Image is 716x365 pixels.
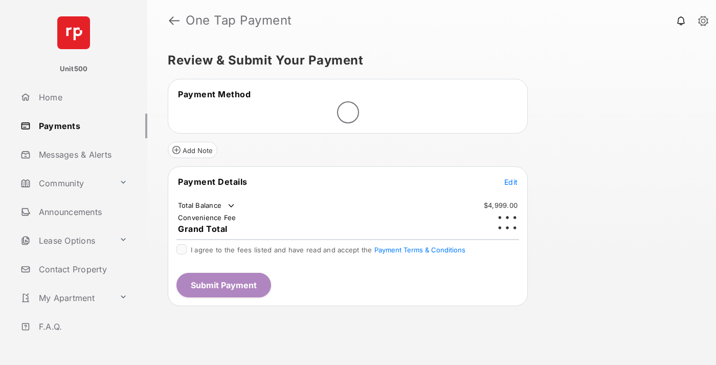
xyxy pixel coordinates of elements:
[178,177,248,187] span: Payment Details
[60,64,88,74] p: Unit500
[168,142,217,158] button: Add Note
[168,54,687,67] h5: Review & Submit Your Payment
[483,201,518,210] td: $4,999.00
[191,246,465,254] span: I agree to the fees listed and have read and accept the
[504,177,518,187] button: Edit
[16,85,147,110] a: Home
[16,200,147,224] a: Announcements
[178,89,251,99] span: Payment Method
[16,257,147,282] a: Contact Property
[177,213,237,222] td: Convenience Fee
[186,14,292,27] strong: One Tap Payment
[16,171,115,196] a: Community
[374,246,465,254] button: I agree to the fees listed and have read and accept the
[16,286,115,310] a: My Apartment
[16,228,115,253] a: Lease Options
[16,314,147,339] a: F.A.Q.
[57,16,90,49] img: svg+xml;base64,PHN2ZyB4bWxucz0iaHR0cDovL3d3dy53My5vcmcvMjAwMC9zdmciIHdpZHRoPSI2NCIgaGVpZ2h0PSI2NC...
[504,178,518,186] span: Edit
[176,273,271,297] button: Submit Payment
[177,201,236,211] td: Total Balance
[16,114,147,138] a: Payments
[16,142,147,167] a: Messages & Alerts
[178,224,228,234] span: Grand Total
